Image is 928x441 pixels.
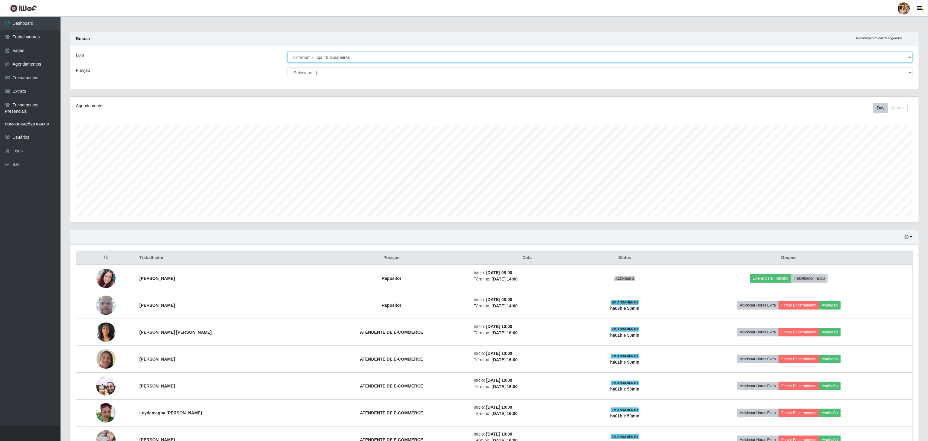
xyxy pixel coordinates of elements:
img: 1748449029171.jpeg [96,319,116,345]
time: [DATE] 10:00 [486,432,512,436]
img: CoreUI Logo [10,5,37,12]
button: Month [888,103,908,113]
strong: ATENDENTE DE E-COMMERCE [360,330,423,335]
time: [DATE] 16:00 [492,411,518,416]
strong: Buscar [76,36,90,41]
button: Forçar Encerramento [779,409,819,417]
label: Loja [76,52,84,58]
strong: [PERSON_NAME] [139,357,175,362]
strong: [PERSON_NAME] [139,384,175,388]
strong: há 01 h e 50 min [610,333,640,338]
span: EM ANDAMENTO [611,354,639,358]
li: Início: [474,270,581,276]
span: EM ANDAMENTO [611,381,639,385]
button: Forçar Encerramento [779,382,819,390]
th: Posição [313,251,470,265]
span: EM ANDAMENTO [611,327,639,332]
span: EM ANDAMENTO [611,300,639,305]
div: Agendamentos [76,103,419,109]
img: 1754944379156.jpeg [96,403,116,423]
strong: ATENDENTE DE E-COMMERCE [360,384,423,388]
th: Trabalhador [136,251,313,265]
span: AGENDADO [614,276,635,281]
time: [DATE] 10:00 [486,378,512,383]
time: [DATE] 14:00 [492,303,518,308]
img: 1753143991277.jpeg [96,373,116,399]
li: Término: [474,276,581,282]
button: Adicionar Horas Extra [737,328,779,336]
strong: [PERSON_NAME] [PERSON_NAME] [139,330,212,335]
button: Adicionar Horas Extra [737,382,779,390]
button: Avaliação [819,355,841,363]
li: Término: [474,410,581,417]
img: 1750340971078.jpeg [96,346,116,372]
img: 1754928173692.jpeg [96,284,116,327]
strong: há 01 h e 50 min [610,387,640,391]
time: [DATE] 16:00 [492,384,518,389]
li: Início: [474,404,581,410]
strong: há 01 h e 50 min [610,413,640,418]
li: Término: [474,357,581,363]
button: Forçar Encerramento [779,355,819,363]
strong: [PERSON_NAME] [139,276,175,281]
button: Adicionar Horas Extra [737,355,779,363]
button: Liberar para Trabalho [750,274,791,283]
strong: há 01 h e 50 min [610,360,640,365]
time: [DATE] 08:00 [486,297,512,302]
time: [DATE] 16:00 [492,330,518,335]
time: [DATE] 14:00 [492,277,518,281]
div: Toolbar with button groups [873,103,913,113]
button: Forçar Encerramento [779,301,819,310]
th: Opções [665,251,912,265]
li: Início: [474,377,581,384]
li: Início: [474,297,581,303]
button: Avaliação [819,328,841,336]
time: [DATE] 16:00 [492,357,518,362]
label: Função [76,67,90,74]
button: Avaliação [819,382,841,390]
li: Início: [474,431,581,437]
time: [DATE] 08:00 [486,270,512,275]
span: EM ANDAMENTO [611,434,639,439]
strong: há 03 h e 50 min [610,306,640,311]
th: Data [470,251,584,265]
li: Término: [474,303,581,309]
li: Início: [474,350,581,357]
button: Avaliação [819,301,841,310]
time: [DATE] 10:00 [486,405,512,410]
i: Recarregando em 15 segundos... [856,36,905,40]
img: 1745850346711.jpeg [96,265,116,291]
button: Adicionar Horas Extra [737,409,779,417]
time: [DATE] 10:00 [486,351,512,356]
button: Avaliação [819,409,841,417]
strong: Repositor [382,276,401,281]
button: Day [873,103,888,113]
button: Forçar Encerramento [779,328,819,336]
time: [DATE] 10:00 [486,324,512,329]
strong: Repositor [382,303,401,308]
button: Trabalhador Faltou [791,274,828,283]
strong: ATENDENTE DE E-COMMERCE [360,357,423,362]
button: Adicionar Horas Extra [737,301,779,310]
span: EM ANDAMENTO [611,407,639,412]
th: Status [584,251,666,265]
strong: Leydemagna [PERSON_NAME] [139,410,202,415]
strong: ATENDENTE DE E-COMMERCE [360,410,423,415]
li: Término: [474,384,581,390]
strong: [PERSON_NAME] [139,303,175,308]
li: Início: [474,323,581,330]
div: First group [873,103,908,113]
li: Término: [474,330,581,336]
